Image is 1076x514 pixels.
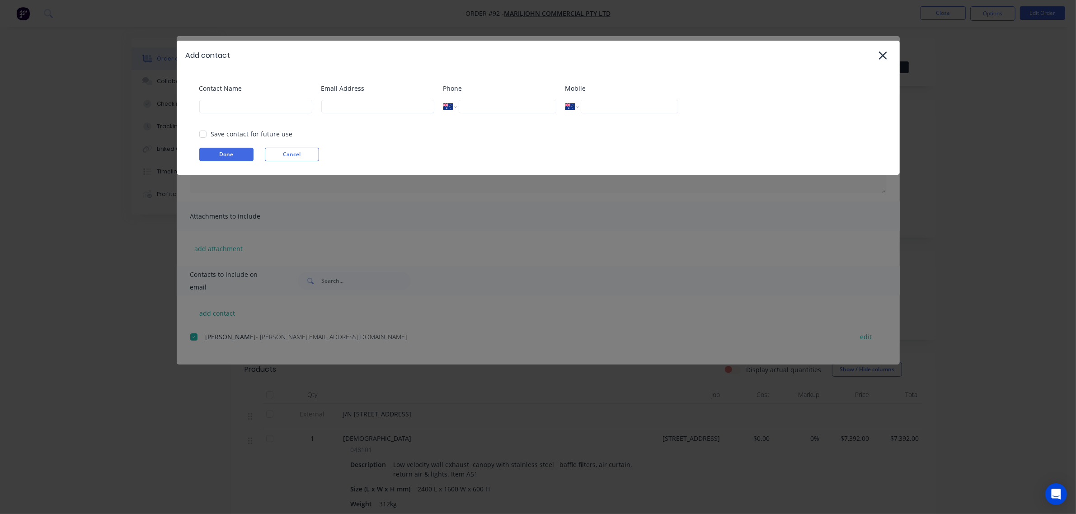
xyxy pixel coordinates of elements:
[443,84,556,93] label: Phone
[211,129,293,139] div: Save contact for future use
[199,84,312,93] label: Contact Name
[186,50,230,61] div: Add contact
[265,148,319,161] button: Cancel
[565,84,678,93] label: Mobile
[321,84,434,93] label: Email Address
[1045,483,1067,505] div: Open Intercom Messenger
[199,148,254,161] button: Done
